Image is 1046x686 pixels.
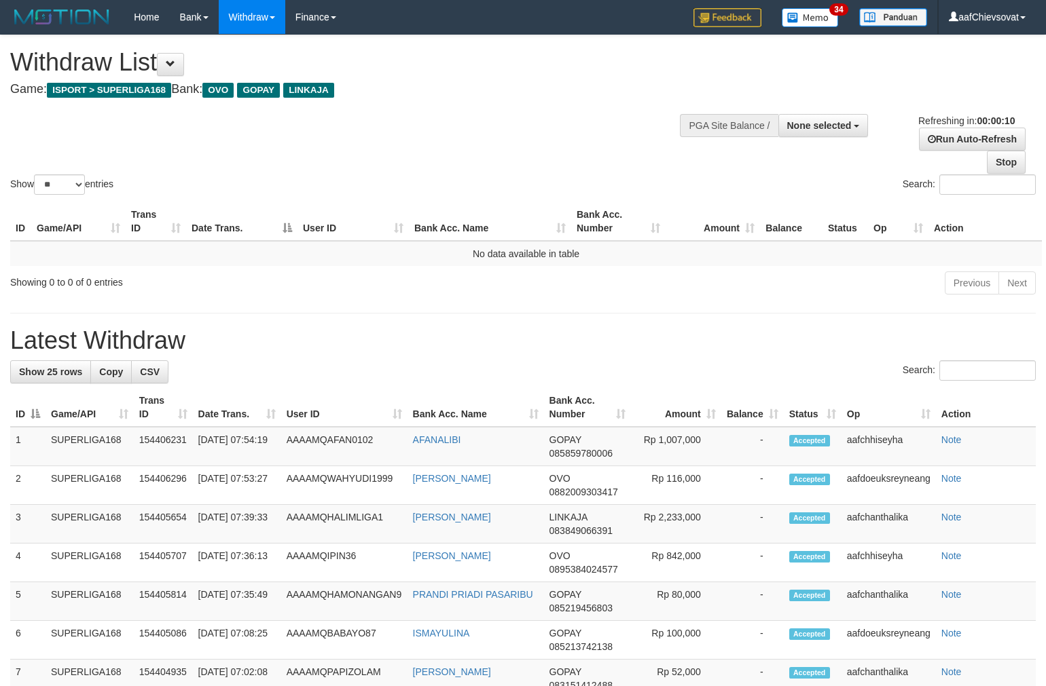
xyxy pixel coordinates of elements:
[34,174,85,195] select: Showentries
[134,427,193,466] td: 154406231
[721,621,784,660] td: -
[721,582,784,621] td: -
[842,505,936,544] td: aafchanthalika
[134,582,193,621] td: 154405814
[842,388,936,427] th: Op: activate to sort column ascending
[987,151,1026,174] a: Stop
[413,550,491,561] a: [PERSON_NAME]
[90,360,132,383] a: Copy
[281,582,408,621] td: AAAAMQHAMONANGAN9
[631,544,721,582] td: Rp 842,000
[928,202,1042,241] th: Action
[126,202,186,241] th: Trans ID: activate to sort column ascending
[842,621,936,660] td: aafdoeuksreyneang
[134,621,193,660] td: 154405086
[544,388,632,427] th: Bank Acc. Number: activate to sort column ascending
[283,83,334,98] span: LINKAJA
[939,360,1036,381] input: Search:
[941,628,962,639] a: Note
[193,544,281,582] td: [DATE] 07:36:13
[193,582,281,621] td: [DATE] 07:35:49
[413,628,470,639] a: ISMAYULINA
[823,202,868,241] th: Status
[413,473,491,484] a: [PERSON_NAME]
[918,115,1015,126] span: Refreshing in:
[10,427,46,466] td: 1
[549,512,588,522] span: LINKAJA
[46,388,134,427] th: Game/API: activate to sort column ascending
[549,628,581,639] span: GOPAY
[549,564,618,575] span: Copy 0895384024577 to clipboard
[631,388,721,427] th: Amount: activate to sort column ascending
[789,551,830,563] span: Accepted
[941,589,962,600] a: Note
[721,466,784,505] td: -
[237,83,280,98] span: GOPAY
[842,544,936,582] td: aafchhiseyha
[31,202,126,241] th: Game/API: activate to sort column ascending
[281,388,408,427] th: User ID: activate to sort column ascending
[409,202,571,241] th: Bank Acc. Name: activate to sort column ascending
[789,435,830,446] span: Accepted
[903,174,1036,195] label: Search:
[549,487,618,497] span: Copy 0882009303417 to clipboard
[193,466,281,505] td: [DATE] 07:53:27
[549,448,613,459] span: Copy 085859780006 to clipboard
[408,388,544,427] th: Bank Acc. Name: activate to sort column ascending
[413,512,491,522] a: [PERSON_NAME]
[778,114,869,137] button: None selected
[549,473,571,484] span: OVO
[193,388,281,427] th: Date Trans.: activate to sort column ascending
[549,589,581,600] span: GOPAY
[46,544,134,582] td: SUPERLIGA168
[10,270,426,289] div: Showing 0 to 0 of 0 entries
[193,505,281,544] td: [DATE] 07:39:33
[281,544,408,582] td: AAAAMQIPIN36
[842,582,936,621] td: aafchanthalika
[789,512,830,524] span: Accepted
[842,466,936,505] td: aafdoeuksreyneang
[10,388,46,427] th: ID: activate to sort column descending
[10,621,46,660] td: 6
[549,666,581,677] span: GOPAY
[10,49,684,76] h1: Withdraw List
[281,505,408,544] td: AAAAMQHALIMLIGA1
[666,202,760,241] th: Amount: activate to sort column ascending
[46,505,134,544] td: SUPERLIGA168
[549,434,581,445] span: GOPAY
[10,544,46,582] td: 4
[281,621,408,660] td: AAAAMQBABAYO87
[721,544,784,582] td: -
[789,628,830,640] span: Accepted
[281,466,408,505] td: AAAAMQWAHYUDI1999
[134,544,193,582] td: 154405707
[631,621,721,660] td: Rp 100,000
[919,128,1026,151] a: Run Auto-Refresh
[281,427,408,466] td: AAAAMQAFAN0102
[680,114,778,137] div: PGA Site Balance /
[789,474,830,485] span: Accepted
[10,327,1036,354] h1: Latest Withdraw
[941,550,962,561] a: Note
[46,621,134,660] td: SUPERLIGA168
[571,202,666,241] th: Bank Acc. Number: activate to sort column ascending
[631,427,721,466] td: Rp 1,007,000
[99,366,123,377] span: Copy
[549,603,613,613] span: Copy 085219456803 to clipboard
[721,505,784,544] td: -
[936,388,1036,427] th: Action
[46,466,134,505] td: SUPERLIGA168
[941,473,962,484] a: Note
[631,505,721,544] td: Rp 2,233,000
[202,83,234,98] span: OVO
[134,505,193,544] td: 154405654
[941,666,962,677] a: Note
[46,427,134,466] td: SUPERLIGA168
[868,202,928,241] th: Op: activate to sort column ascending
[186,202,297,241] th: Date Trans.: activate to sort column descending
[693,8,761,27] img: Feedback.jpg
[413,666,491,677] a: [PERSON_NAME]
[977,115,1015,126] strong: 00:00:10
[10,83,684,96] h4: Game: Bank:
[131,360,168,383] a: CSV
